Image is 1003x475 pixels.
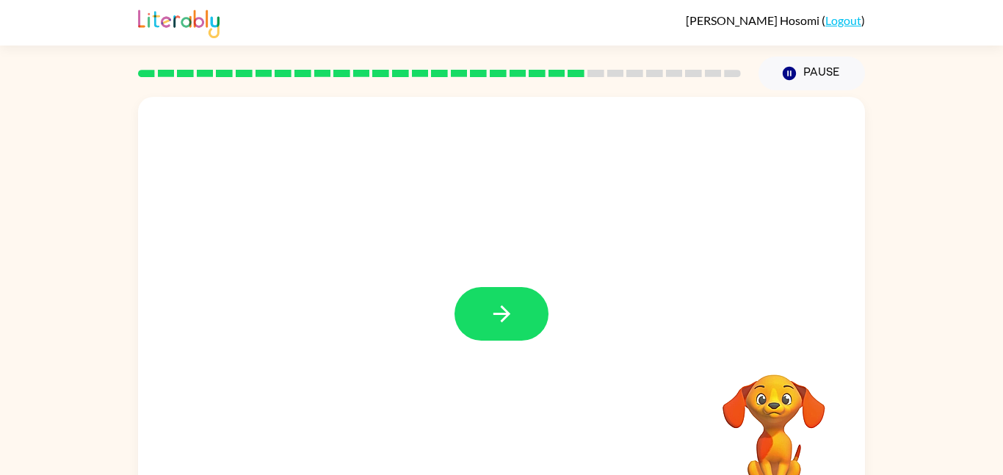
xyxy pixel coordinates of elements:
[825,13,861,27] a: Logout
[686,13,865,27] div: ( )
[686,13,822,27] span: [PERSON_NAME] Hosomi
[138,6,220,38] img: Literably
[758,57,865,90] button: Pause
